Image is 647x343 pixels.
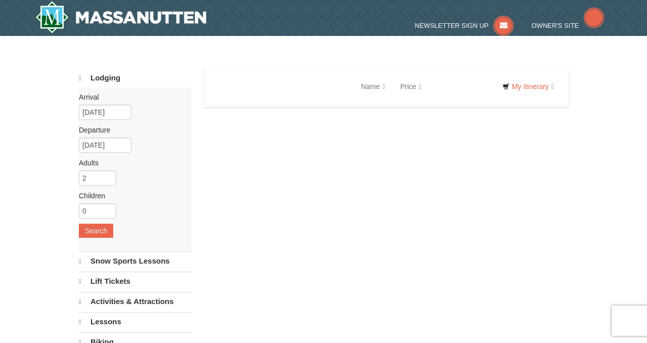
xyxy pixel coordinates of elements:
label: Arrival [79,92,184,102]
a: Lodging [79,69,192,88]
button: Search [79,224,113,238]
label: Children [79,191,184,201]
a: Newsletter Sign Up [415,22,514,29]
label: Adults [79,158,184,168]
a: My Itinerary [496,79,561,94]
label: Departure [79,125,184,135]
a: Lessons [79,312,192,331]
span: Newsletter Sign Up [415,22,489,29]
a: Owner's Site [532,22,605,29]
a: Activities & Attractions [79,292,192,311]
img: Massanutten Resort Logo [35,1,206,33]
span: Owner's Site [532,22,579,29]
a: Name [353,76,392,97]
a: Snow Sports Lessons [79,251,192,271]
a: Price [393,76,429,97]
a: Lift Tickets [79,272,192,291]
a: Massanutten Resort [35,1,206,33]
